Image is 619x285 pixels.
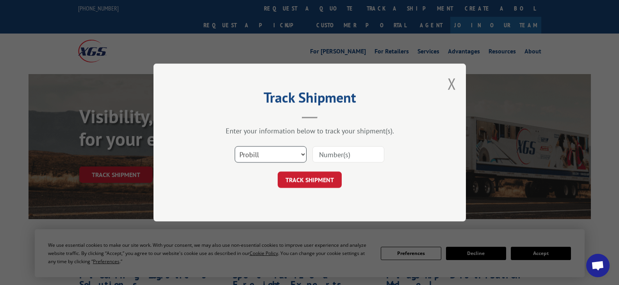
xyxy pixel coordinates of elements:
h2: Track Shipment [193,92,427,107]
button: Close modal [448,73,456,94]
button: TRACK SHIPMENT [278,172,342,188]
div: Enter your information below to track your shipment(s). [193,126,427,135]
input: Number(s) [312,146,384,163]
div: Open chat [586,254,610,277]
